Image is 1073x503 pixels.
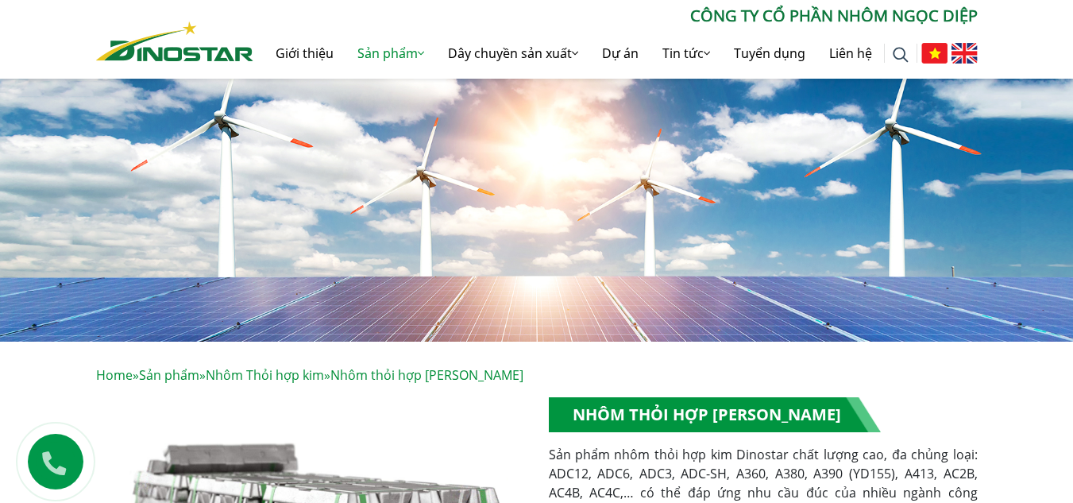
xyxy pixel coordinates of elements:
[264,28,345,79] a: Giới thiệu
[951,43,978,64] img: English
[139,366,199,384] a: Sản phẩm
[96,366,523,384] span: » » »
[817,28,884,79] a: Liên hệ
[345,28,436,79] a: Sản phẩm
[893,47,909,63] img: search
[722,28,817,79] a: Tuyển dụng
[590,28,650,79] a: Dự án
[436,28,590,79] a: Dây chuyền sản xuất
[650,28,722,79] a: Tin tức
[253,4,978,28] p: CÔNG TY CỔ PHẦN NHÔM NGỌC DIỆP
[96,366,133,384] a: Home
[96,21,253,61] img: Nhôm Dinostar
[206,366,324,384] a: Nhôm Thỏi hợp kim
[549,397,881,432] h1: Nhôm thỏi hợp [PERSON_NAME]
[330,366,523,384] span: Nhôm thỏi hợp [PERSON_NAME]
[921,43,948,64] img: Tiếng Việt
